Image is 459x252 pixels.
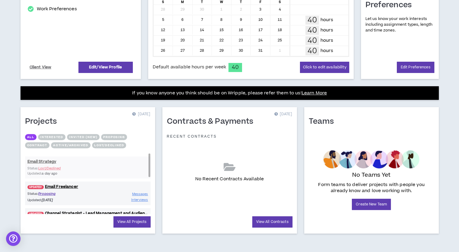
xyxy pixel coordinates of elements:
a: Client View [29,62,53,73]
i: [DATE] [42,198,53,202]
a: Edit Preferences [397,62,434,73]
button: Proposing [101,134,127,140]
button: Interested [38,134,65,140]
button: Click to edit availability [300,62,349,73]
p: hours [320,47,333,54]
a: Work Preferences [37,5,77,13]
button: Lost/Declined [92,142,126,148]
p: Form teams to deliver projects with people you already know and love working with. [311,182,432,194]
p: [DATE] [132,111,150,117]
a: Create New Team [352,199,391,210]
div: Open Intercom Messenger [6,231,21,246]
h1: Preferences [365,0,416,10]
a: UPDATED!Channel Strategist - Lead Management and Audience [25,211,151,216]
button: Contract [25,142,49,148]
p: hours [320,27,333,34]
span: Proposing [38,191,56,196]
a: Learn More [302,90,327,96]
h1: Teams [309,117,338,126]
a: UPDATED!Email Freelancer [25,184,151,190]
p: Let us know your work interests including assignment types, length and time zones. [365,16,434,34]
button: All [25,134,37,140]
span: Messages [132,192,148,196]
p: [DATE] [274,111,292,117]
p: Recent Contracts [167,134,217,139]
h1: Contracts & Payments [167,117,258,126]
img: empty [323,150,419,169]
p: Status: [27,191,88,196]
span: UPDATED! [27,185,44,189]
button: Active/Archived [51,142,91,148]
a: Messages [132,191,148,197]
p: Updated: [27,198,88,203]
a: View All Contracts [252,216,292,227]
p: No Teams Yet [352,171,391,179]
span: Default available hours per week [153,64,226,70]
p: No Recent Contracts Available [195,176,264,182]
h1: Projects [25,117,62,126]
p: hours [320,37,333,44]
span: UPDATED! [27,212,44,216]
a: View All Projects [113,216,151,227]
a: Interviews [131,197,148,203]
button: Invited (new) [67,134,100,140]
p: hours [320,17,333,23]
p: If you know anyone you think should be on Wripple, please refer them to us! [132,90,327,97]
a: Edit/View Profile [78,62,133,73]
